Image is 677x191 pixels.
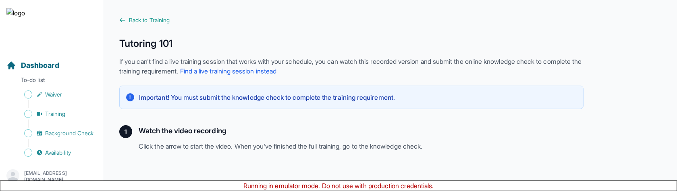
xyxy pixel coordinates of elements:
[119,16,584,24] a: Back to Training
[119,57,584,76] p: If you can't find a live training session that works with your schedule, you can watch this recor...
[3,47,100,74] button: Dashboard
[6,169,96,184] button: [EMAIL_ADDRESS][DOMAIN_NAME]
[24,170,96,183] p: [EMAIL_ADDRESS][DOMAIN_NAME]
[45,149,71,157] span: Availability
[129,16,170,24] span: Back to Training
[139,141,584,151] p: Click the arrow to start the video. When you've finished the full training, go to the knowledge c...
[6,89,103,100] a: Waiver
[6,8,25,34] img: logo
[45,110,66,118] span: Training
[129,94,131,101] span: !
[6,147,103,158] a: Availability
[3,76,100,87] p: To-do list
[6,108,103,120] a: Training
[3,160,100,187] button: Support
[180,67,277,75] a: Find a live training session instead
[6,60,59,71] a: Dashboard
[21,60,59,71] span: Dashboard
[139,125,584,136] h2: Watch the video recording
[45,129,93,137] span: Background Check
[6,128,103,139] a: Background Check
[125,128,127,136] span: 1
[139,92,395,102] p: Important! You must submit the knowledge check to complete the training requirement.
[119,37,584,50] h1: Tutoring 101
[45,90,62,99] span: Waiver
